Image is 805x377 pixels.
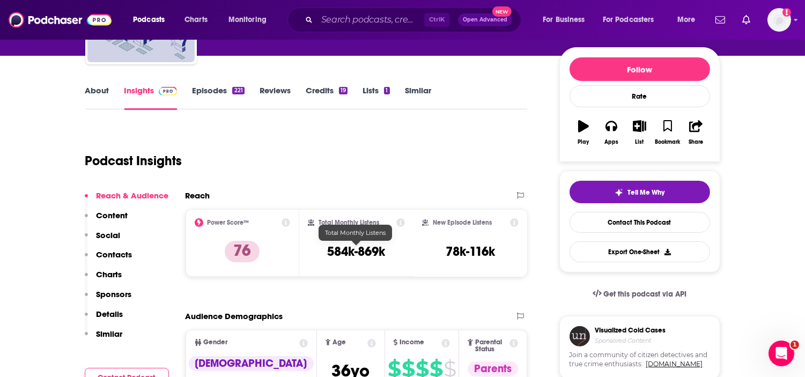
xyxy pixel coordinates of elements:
div: 221 [232,87,244,94]
button: Social [85,230,121,250]
button: Similar [85,329,123,349]
a: Get this podcast via API [584,281,696,307]
button: List [625,113,653,152]
h4: Sponsored Content [595,337,666,344]
a: About [85,85,109,110]
span: Podcasts [133,12,165,27]
div: Apps [604,139,618,145]
a: Credits19 [306,85,348,110]
button: Show profile menu [767,8,791,32]
button: open menu [221,11,280,28]
button: Apps [597,113,625,152]
span: Join a community of citizen detectives and true crime enthusiasts. [570,351,710,369]
div: Parents [468,361,518,376]
span: Tell Me Why [627,188,664,197]
button: open menu [596,11,670,28]
a: Show notifications dropdown [738,11,755,29]
p: Details [97,309,123,319]
button: Sponsors [85,289,132,309]
a: [DOMAIN_NAME] [646,360,703,368]
p: Sponsors [97,289,132,299]
h3: Visualized Cold Cases [595,326,666,335]
button: Play [570,113,597,152]
p: Reach & Audience [97,190,169,201]
button: Contacts [85,249,132,269]
span: For Podcasters [603,12,654,27]
span: Total Monthly Listens [325,229,386,236]
a: InsightsPodchaser Pro [124,85,178,110]
div: Search podcasts, credits, & more... [298,8,531,32]
button: Details [85,309,123,329]
span: Ctrl K [424,13,449,27]
input: Search podcasts, credits, & more... [317,11,424,28]
span: Parental Status [475,339,508,353]
a: Episodes221 [192,85,244,110]
svg: Add a profile image [782,8,791,17]
a: Charts [178,11,214,28]
h1: Podcast Insights [85,153,182,169]
h2: Power Score™ [208,219,249,226]
p: 76 [225,241,260,262]
button: open menu [125,11,179,28]
a: Contact This Podcast [570,212,710,233]
p: Charts [97,269,122,279]
div: [DEMOGRAPHIC_DATA] [189,356,314,371]
span: 1 [791,341,799,349]
button: Open AdvancedNew [458,13,512,26]
span: Charts [184,12,208,27]
a: Similar [405,85,431,110]
h2: Audience Demographics [186,311,283,321]
div: Bookmark [655,139,680,145]
button: Export One-Sheet [570,241,710,262]
p: Content [97,210,128,220]
span: More [677,12,696,27]
div: Share [689,139,703,145]
span: Get this podcast via API [603,290,686,299]
p: Contacts [97,249,132,260]
h2: New Episode Listens [433,219,492,226]
img: tell me why sparkle [615,188,623,197]
span: Gender [204,339,228,346]
button: Content [85,210,128,230]
span: Logged in as ABolliger [767,8,791,32]
span: For Business [543,12,585,27]
button: open menu [535,11,599,28]
span: Age [333,339,346,346]
div: 19 [339,87,348,94]
span: Monitoring [228,12,267,27]
img: User Profile [767,8,791,32]
span: New [492,6,512,17]
span: Income [400,339,424,346]
button: Charts [85,269,122,289]
button: Share [682,113,710,152]
iframe: Intercom live chat [769,341,794,366]
span: Open Advanced [463,17,507,23]
h2: Reach [186,190,210,201]
button: Reach & Audience [85,190,169,210]
button: Bookmark [654,113,682,152]
div: Rate [570,85,710,107]
img: coldCase.18b32719.png [570,326,590,346]
div: 1 [384,87,389,94]
a: Lists1 [363,85,389,110]
a: Reviews [260,85,291,110]
button: Follow [570,57,710,81]
p: Similar [97,329,123,339]
h3: 584k-869k [327,243,385,260]
button: tell me why sparkleTell Me Why [570,181,710,203]
img: Podchaser Pro [159,87,178,95]
button: open menu [670,11,709,28]
img: Podchaser - Follow, Share and Rate Podcasts [9,10,112,30]
h3: 78k-116k [446,243,495,260]
div: Play [578,139,589,145]
p: Social [97,230,121,240]
h2: Total Monthly Listens [319,219,379,226]
div: List [636,139,644,145]
a: Show notifications dropdown [711,11,729,29]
